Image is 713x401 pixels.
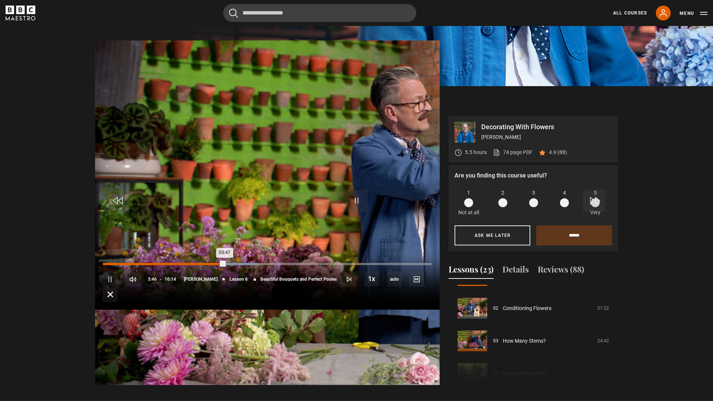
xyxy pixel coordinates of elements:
span: 3:46 [148,273,157,286]
button: Ask me later [455,225,530,245]
span: Lesson 6 [229,277,248,281]
a: Conditioning Flowers [503,304,551,312]
p: 4.9 (88) [549,149,567,156]
a: 74 page PDF [493,149,533,156]
button: Reviews (88) [538,263,584,279]
a: How Many Stems? [503,337,546,345]
button: Next Lesson [342,272,356,287]
span: 10:14 [165,273,176,286]
svg: BBC Maestro [6,6,35,20]
span: 4 [563,189,566,197]
button: Mute [126,272,140,287]
div: Progress Bar [103,263,432,265]
p: Decorating With Flowers [481,124,612,130]
span: 3 [532,189,535,197]
button: Pause [103,272,118,287]
button: Playback Rate [364,271,379,286]
span: Beautiful Bouquets and Perfect Posies [260,277,337,281]
button: Fullscreen [103,287,118,302]
div: Current quality: 1080p [387,272,402,287]
p: Very [588,209,602,216]
span: 1 [467,189,470,197]
button: Submit the search query [229,9,238,18]
button: Details [502,263,529,279]
span: 2 [501,189,504,197]
a: All Courses [613,10,647,16]
p: [PERSON_NAME] [481,133,612,141]
button: Lessons (23) [449,263,494,279]
button: Captions [409,272,424,287]
p: Not at all [458,209,479,216]
p: Are you finding this course useful? [455,171,612,180]
input: Search [223,4,416,22]
button: Toggle navigation [680,10,707,17]
p: 5.5 hours [465,149,487,156]
span: auto [387,272,402,287]
span: - [160,277,162,282]
video-js: Video Player [95,116,440,310]
span: [PERSON_NAME] [184,277,218,281]
span: 5 [594,189,597,197]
